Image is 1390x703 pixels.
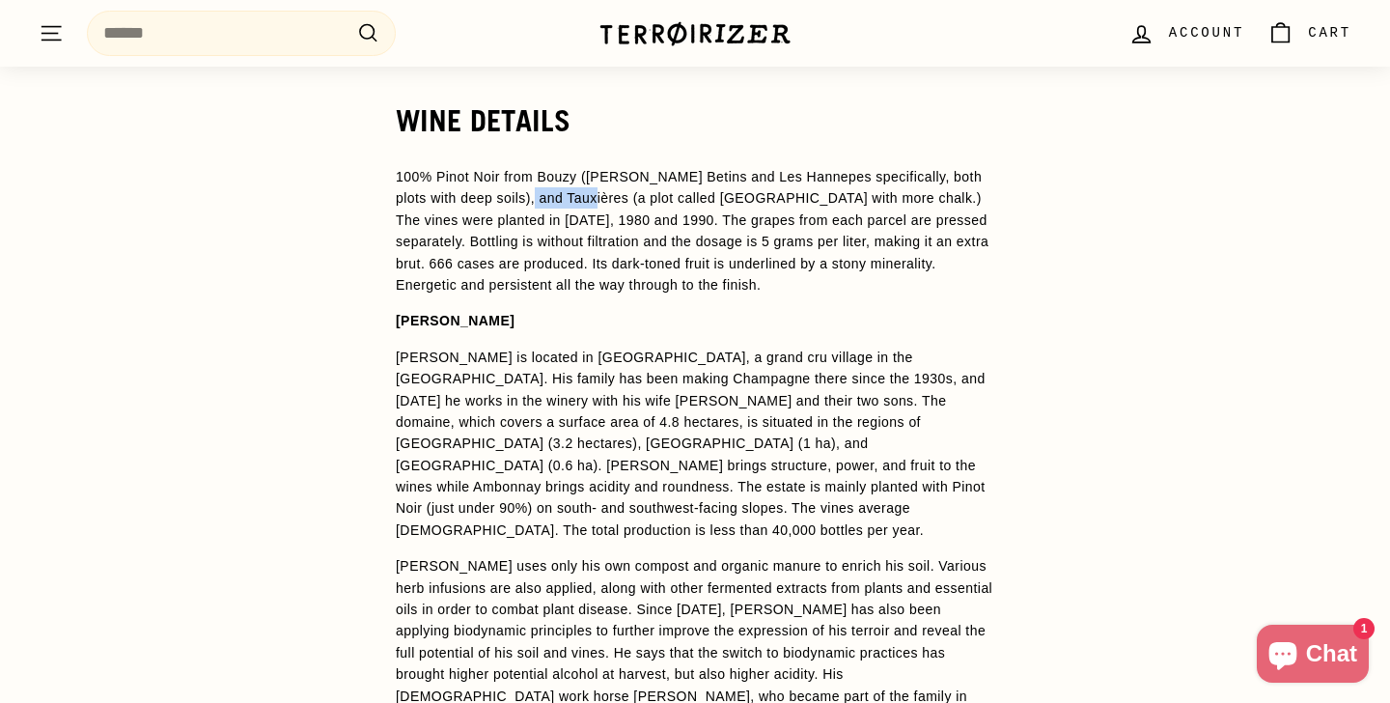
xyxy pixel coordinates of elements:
[1308,22,1351,43] span: Cart
[396,104,994,137] h2: WINE DETAILS
[1117,5,1256,62] a: Account
[396,169,988,293] span: 100% Pinot Noir from Bouzy ([PERSON_NAME] Betins and Les Hannepes specifically, both plots with d...
[1251,625,1375,688] inbox-online-store-chat: Shopify online store chat
[1256,5,1363,62] a: Cart
[396,313,514,328] strong: [PERSON_NAME]
[396,350,986,538] span: [PERSON_NAME] is located in [GEOGRAPHIC_DATA], a grand cru village in the [GEOGRAPHIC_DATA]. His ...
[1169,22,1244,43] span: Account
